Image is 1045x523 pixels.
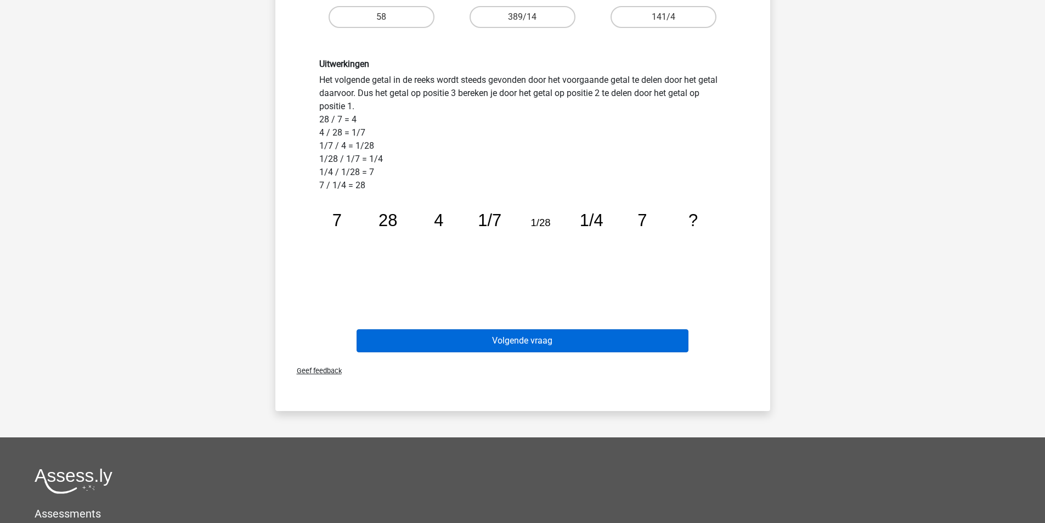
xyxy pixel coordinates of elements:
tspan: 7 [637,211,647,230]
tspan: 28 [379,211,397,230]
h5: Assessments [35,507,1010,520]
img: Assessly logo [35,468,112,494]
label: 58 [329,6,434,28]
tspan: 1/7 [478,211,501,230]
button: Volgende vraag [357,329,688,352]
label: 141/4 [611,6,716,28]
tspan: 7 [332,211,341,230]
tspan: 4 [434,211,443,230]
span: Geef feedback [288,367,342,375]
tspan: 1/28 [530,217,550,228]
h6: Uitwerkingen [319,59,726,69]
label: 389/14 [470,6,575,28]
tspan: 1/4 [579,211,603,230]
tspan: ? [688,211,698,230]
div: Het volgende getal in de reeks wordt steeds gevonden door het voorgaande getal te delen door het ... [311,59,735,294]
